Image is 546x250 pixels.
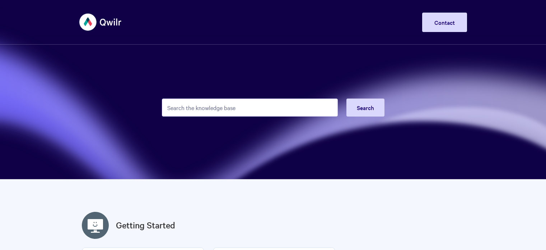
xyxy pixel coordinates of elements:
span: Search [357,104,374,112]
a: Getting Started [116,219,175,232]
input: Search the knowledge base [162,99,338,117]
a: Contact [422,13,467,32]
img: Qwilr Help Center [79,9,122,36]
button: Search [346,99,384,117]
